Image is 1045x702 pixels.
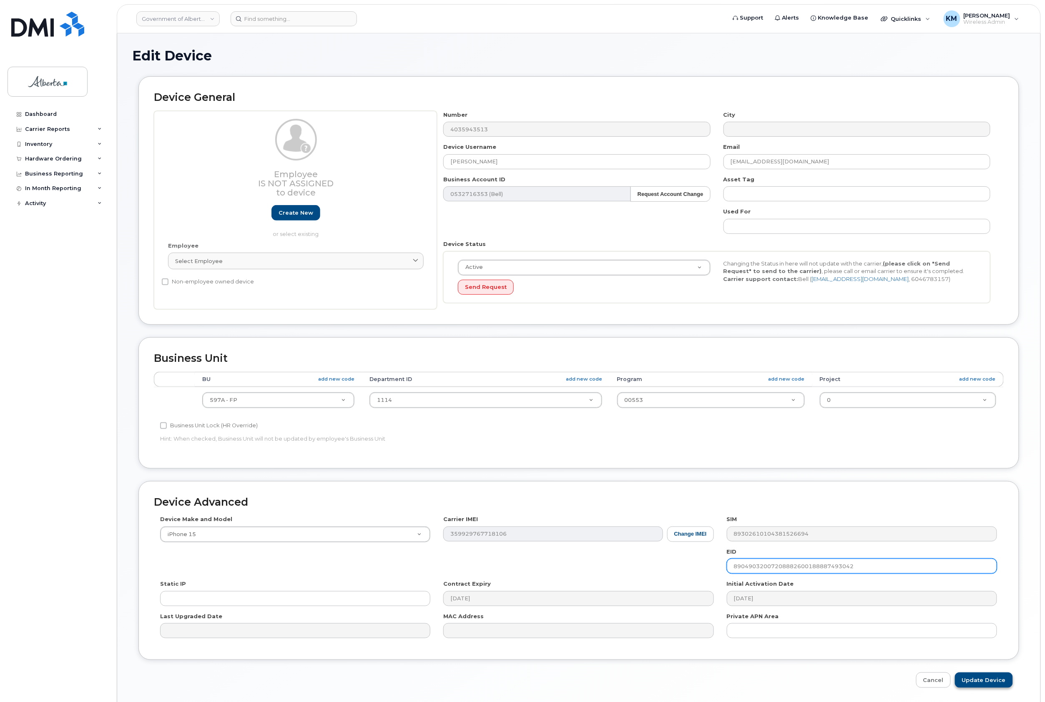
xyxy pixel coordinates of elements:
[175,257,223,265] span: Select employee
[458,280,514,295] button: Send Request
[258,178,334,188] span: Is not assigned
[162,278,168,285] input: Non-employee owned device
[443,580,491,588] label: Contract Expiry
[154,92,1004,103] h2: Device General
[625,397,643,403] span: 00553
[827,397,831,403] span: 0
[667,526,714,542] button: Change IMEI
[195,372,362,387] th: BU
[723,175,755,183] label: Asset Tag
[443,515,478,523] label: Carrier IMEI
[377,397,392,403] span: 1114
[717,260,982,283] div: Changing the Status in here will not update with the carrier, , please call or email carrier to e...
[723,111,736,119] label: City
[723,143,740,151] label: Email
[610,372,812,387] th: Program
[160,580,186,588] label: Static IP
[566,376,602,383] a: add new code
[160,422,167,429] input: Business Unit Lock (HR Override)
[168,170,424,197] h3: Employee
[318,376,354,383] a: add new code
[727,580,794,588] label: Initial Activation Date
[812,372,1004,387] th: Project
[160,612,222,620] label: Last Upgraded Date
[154,353,1004,364] h2: Business Unit
[955,672,1013,688] input: Update Device
[210,397,237,403] span: 597A - FP
[160,515,232,523] label: Device Make and Model
[727,548,737,556] label: EID
[160,435,714,443] p: Hint: When checked, Business Unit will not be updated by employee's Business Unit
[443,111,467,119] label: Number
[271,205,320,221] a: Create new
[443,143,496,151] label: Device Username
[811,276,909,282] a: [EMAIL_ADDRESS][DOMAIN_NAME]
[132,48,1025,63] h1: Edit Device
[163,531,196,538] span: iPhone 15
[370,393,602,408] a: 1114
[168,230,424,238] p: or select existing
[769,376,805,383] a: add new code
[160,421,258,431] label: Business Unit Lock (HR Override)
[154,496,1004,508] h2: Device Advanced
[723,276,798,282] strong: Carrier support contact:
[443,240,486,248] label: Device Status
[161,527,430,542] a: iPhone 15
[916,672,951,688] a: Cancel
[168,253,424,269] a: Select employee
[638,191,703,197] strong: Request Account Change
[362,372,610,387] th: Department ID
[960,376,996,383] a: add new code
[727,612,779,620] label: Private APN Area
[162,277,254,287] label: Non-employee owned device
[443,612,484,620] label: MAC Address
[820,393,996,408] a: 0
[276,188,316,198] span: to device
[168,242,198,250] label: Employee
[458,260,710,275] a: Active
[460,263,483,271] span: Active
[203,393,354,408] a: 597A - FP
[631,186,711,202] button: Request Account Change
[723,208,751,216] label: Used For
[618,393,804,408] a: 00553
[443,175,505,183] label: Business Account ID
[727,515,737,523] label: SIM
